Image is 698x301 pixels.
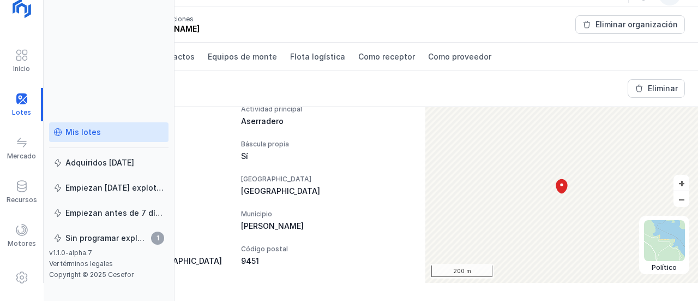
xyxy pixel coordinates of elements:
div: Copyright © 2025 Cesefor [49,270,169,279]
div: Empiezan antes de 7 días [65,208,164,219]
a: Como receptor [352,43,422,70]
a: Empiezan [DATE] explotación [49,178,169,198]
div: Adquiridos [DATE] [65,157,134,168]
a: Empiezan antes de 7 días [49,203,169,223]
a: Contactos [148,43,201,70]
span: Como proveedor [428,51,491,62]
div: Aserradero [241,116,412,127]
a: Equipos de monte [201,43,284,70]
div: Sí [241,151,412,162]
a: Como proveedor [422,43,498,70]
a: Flota logística [284,43,352,70]
span: Como receptor [358,51,415,62]
div: Actividad principal [241,105,412,114]
a: Sin programar explotación1 [49,228,169,248]
a: Ver términos legales [49,259,113,268]
div: Político [644,263,685,272]
div: Recursos [7,196,37,204]
div: 9451 [241,256,412,267]
div: v1.1.0-alpha.7 [49,249,169,257]
span: Equipos de monte [208,51,277,62]
div: Municipio [241,210,412,219]
div: Código postal [241,245,412,253]
button: – [673,191,689,207]
div: [PERSON_NAME] [241,221,412,232]
div: Sin programar explotación [65,233,148,244]
div: Eliminar organización [595,19,678,30]
button: Eliminar organización [575,15,685,34]
div: Báscula propia [241,140,412,149]
div: Mercado [7,152,36,161]
button: Eliminar [628,79,685,98]
img: political.webp [644,220,685,261]
div: Motores [8,239,36,248]
button: + [673,175,689,191]
a: Adquiridos [DATE] [49,153,169,173]
div: Empiezan [DATE] explotación [65,182,164,193]
div: [GEOGRAPHIC_DATA] [241,186,412,197]
div: Mis lotes [65,127,101,138]
div: Inicio [13,64,30,73]
div: [GEOGRAPHIC_DATA] [241,175,412,184]
span: Contactos [154,51,195,62]
a: Mis lotes [49,122,169,142]
span: 1 [151,232,164,245]
div: Eliminar [648,83,678,94]
span: Flota logística [290,51,345,62]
